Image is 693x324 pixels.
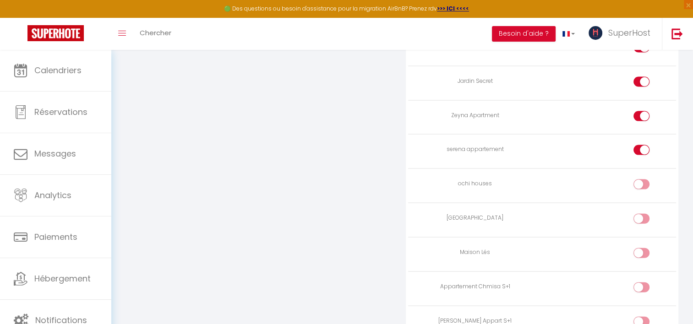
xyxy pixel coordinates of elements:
div: Zeyna Apartment [412,111,538,120]
span: Réservations [34,106,87,118]
span: Paiements [34,231,77,243]
div: Maison Lés [412,248,538,257]
span: Chercher [140,28,171,38]
div: ochi houses [412,179,538,188]
img: Super Booking [27,25,84,41]
span: Calendriers [34,65,82,76]
span: SuperHost [608,27,650,38]
span: Messages [34,148,76,159]
a: Chercher [133,18,178,50]
div: Appartement Chmisa S+1 [412,282,538,291]
a: ... SuperHost [582,18,662,50]
div: Jardin Secret [412,77,538,86]
button: Besoin d'aide ? [492,26,556,42]
div: [GEOGRAPHIC_DATA] [412,214,538,222]
div: serena appartement [412,145,538,154]
img: ... [589,26,602,40]
span: Hébergement [34,273,91,284]
span: Analytics [34,189,71,201]
a: >>> ICI <<<< [437,5,469,12]
img: logout [671,28,683,39]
